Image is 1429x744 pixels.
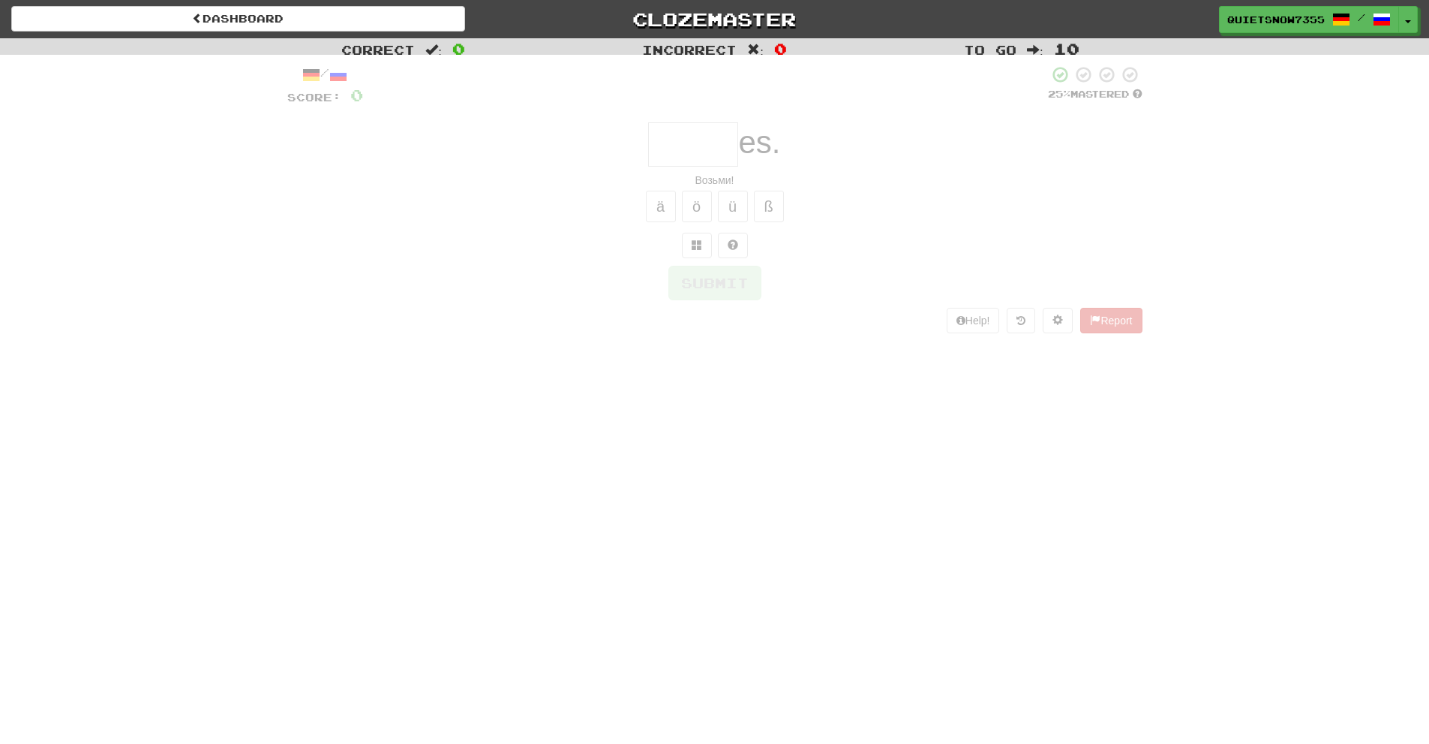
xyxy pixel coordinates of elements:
[287,91,341,104] span: Score:
[668,266,761,300] button: Submit
[1027,44,1043,56] span: :
[11,6,465,32] a: Dashboard
[1054,40,1079,58] span: 10
[425,44,442,56] span: :
[287,173,1142,188] div: Возьми!
[642,42,737,57] span: Incorrect
[1358,12,1365,23] span: /
[488,6,941,32] a: Clozemaster
[747,44,764,56] span: :
[646,191,676,222] button: ä
[1227,13,1325,26] span: QuietSnow7355
[738,125,780,160] span: es.
[1007,308,1035,333] button: Round history (alt+y)
[1080,308,1142,333] button: Report
[1048,88,1142,101] div: Mastered
[947,308,1000,333] button: Help!
[774,40,787,58] span: 0
[1048,88,1070,100] span: 25 %
[682,191,712,222] button: ö
[964,42,1016,57] span: To go
[718,191,748,222] button: ü
[718,233,748,258] button: Single letter hint - you only get 1 per sentence and score half the points! alt+h
[287,65,363,84] div: /
[341,42,415,57] span: Correct
[754,191,784,222] button: ß
[350,86,363,104] span: 0
[1219,6,1399,33] a: QuietSnow7355 /
[682,233,712,258] button: Switch sentence to multiple choice alt+p
[452,40,465,58] span: 0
